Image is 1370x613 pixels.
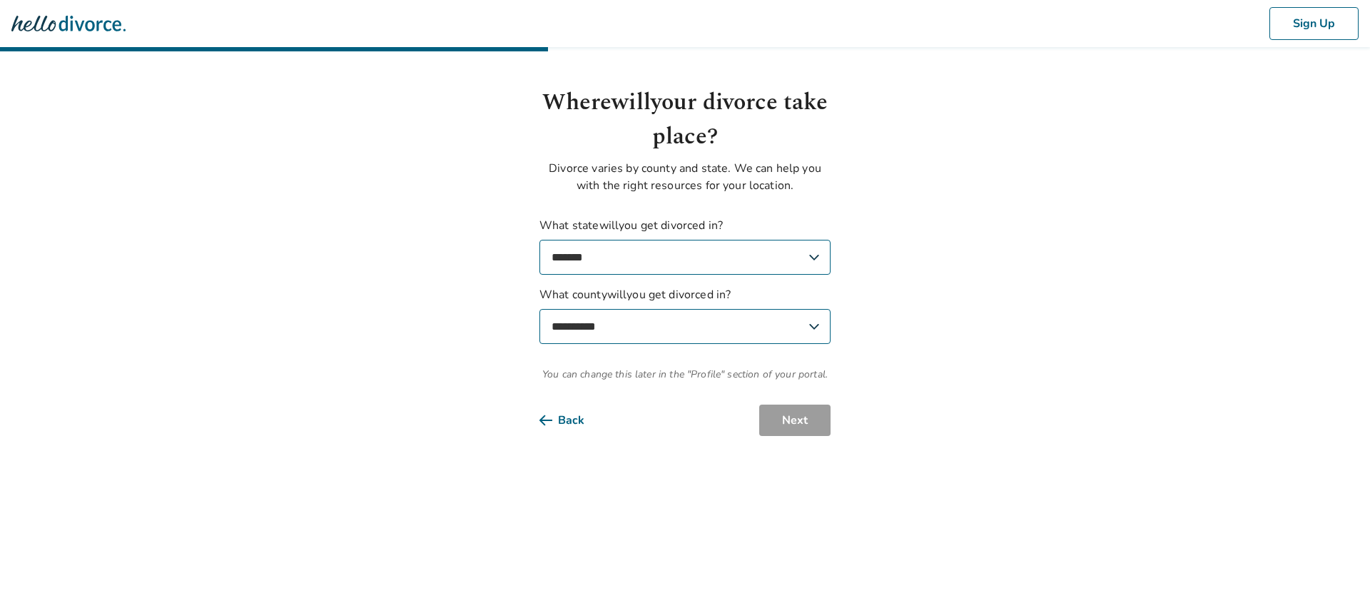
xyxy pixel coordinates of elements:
[539,367,831,382] span: You can change this later in the "Profile" section of your portal.
[1269,7,1359,40] button: Sign Up
[1299,544,1370,613] iframe: Chat Widget
[11,9,126,38] img: Hello Divorce Logo
[539,309,831,344] select: What countywillyou get divorced in?
[539,217,831,275] label: What state will you get divorced in?
[539,240,831,275] select: What statewillyou get divorced in?
[539,160,831,194] p: Divorce varies by county and state. We can help you with the right resources for your location.
[539,286,831,344] label: What county will you get divorced in?
[539,86,831,154] h1: Where will your divorce take place?
[759,405,831,436] button: Next
[539,405,607,436] button: Back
